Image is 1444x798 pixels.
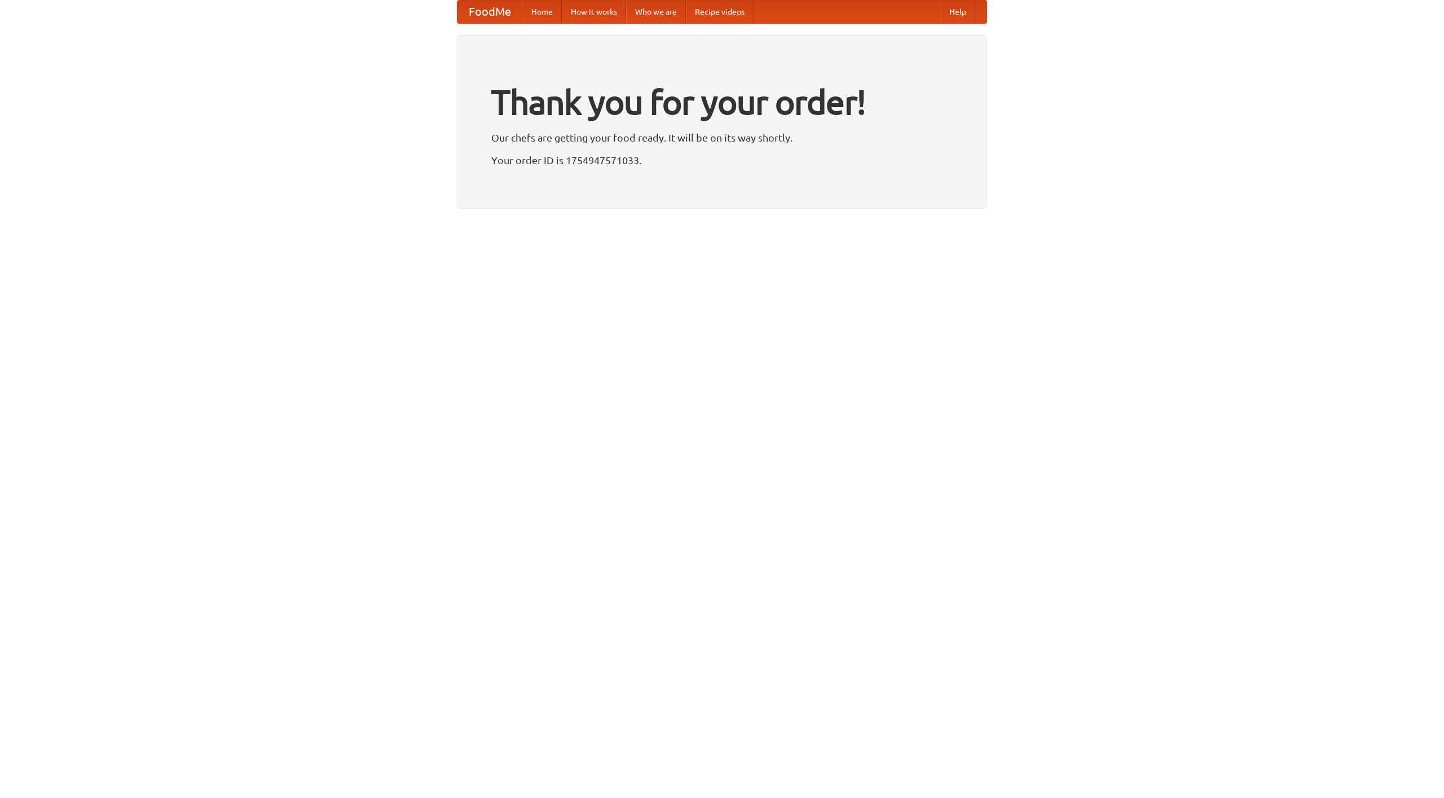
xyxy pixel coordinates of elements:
a: Who we are [626,1,686,23]
h1: Thank you for your order! [491,75,953,129]
a: How it works [562,1,626,23]
a: Help [940,1,975,23]
a: Recipe videos [686,1,754,23]
p: Our chefs are getting your food ready. It will be on its way shortly. [491,129,953,146]
p: Your order ID is 1754947571033. [491,152,953,169]
a: Home [522,1,562,23]
a: FoodMe [457,1,522,23]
